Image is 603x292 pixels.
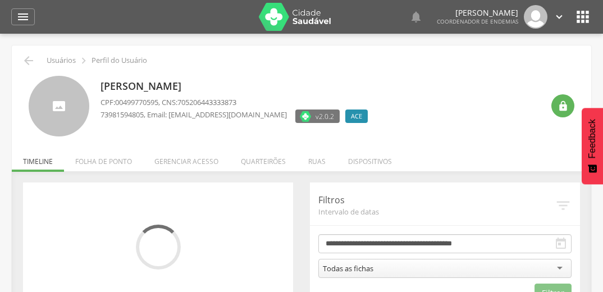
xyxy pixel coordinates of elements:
[230,145,297,172] li: Quarteirões
[115,97,158,107] span: 00499770595
[553,11,565,23] i: 
[100,79,373,94] p: [PERSON_NAME]
[587,119,597,158] span: Feedback
[177,97,236,107] span: 705206443333873
[77,54,90,67] i: 
[11,8,35,25] a: 
[323,263,373,273] div: Todas as fichas
[555,197,572,214] i: 
[337,145,403,172] li: Dispositivos
[558,101,569,112] i: 
[554,237,568,250] i: 
[22,54,35,67] i: Voltar
[437,9,518,17] p: [PERSON_NAME]
[351,112,362,121] span: ACE
[316,111,334,122] span: v2.0.2
[582,108,603,184] button: Feedback - Mostrar pesquisa
[295,109,340,123] label: Versão do aplicativo
[16,10,30,24] i: 
[100,109,287,120] p: , Email: [EMAIL_ADDRESS][DOMAIN_NAME]
[64,145,143,172] li: Folha de ponto
[143,145,230,172] li: Gerenciar acesso
[409,5,423,29] a: 
[553,5,565,29] a: 
[437,17,518,25] span: Coordenador de Endemias
[92,56,147,65] p: Perfil do Usuário
[409,10,423,24] i: 
[574,8,592,26] i: 
[100,97,373,108] p: CPF: , CNS:
[297,145,337,172] li: Ruas
[551,94,574,117] div: Resetar senha
[100,109,144,120] span: 73981594805
[318,194,555,207] p: Filtros
[318,207,555,217] span: Intervalo de datas
[47,56,76,65] p: Usuários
